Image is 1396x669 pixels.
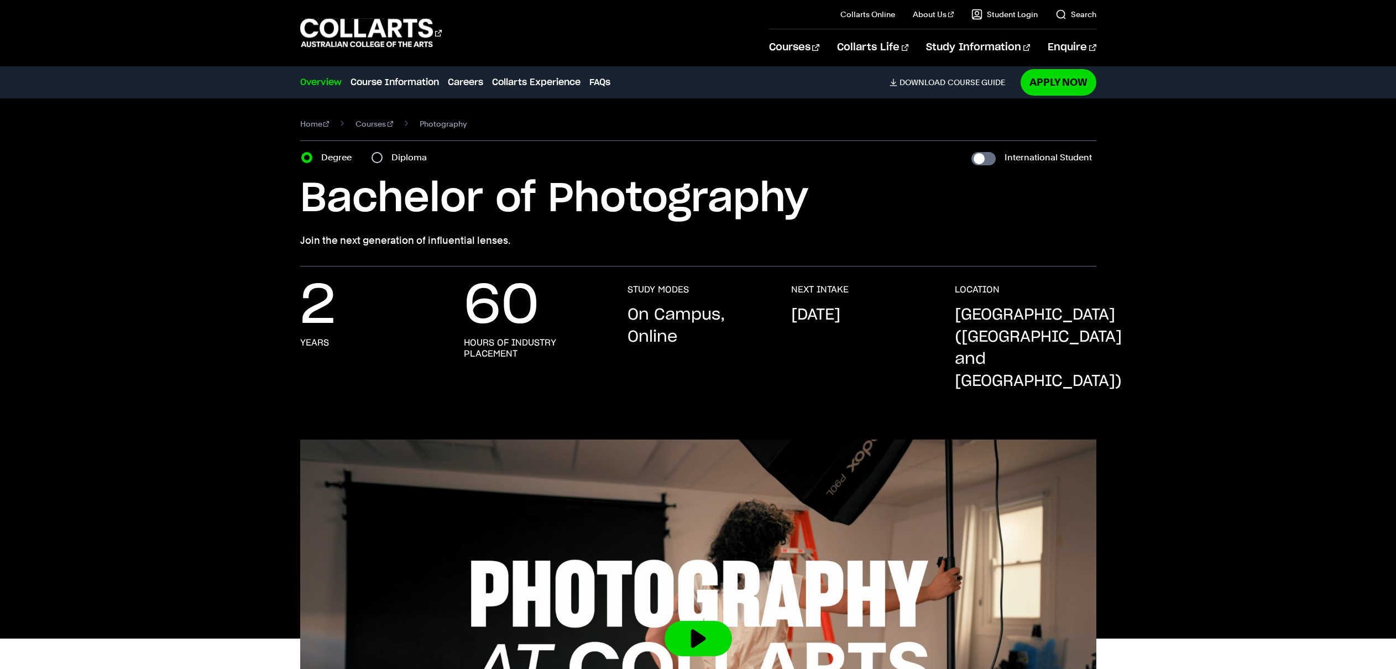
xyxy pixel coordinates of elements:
[628,284,689,295] h3: STUDY MODES
[300,233,1096,248] p: Join the next generation of influential lenses.
[791,284,849,295] h3: NEXT INTAKE
[300,17,442,49] div: Go to homepage
[769,29,819,66] a: Courses
[420,116,467,132] span: Photography
[791,304,840,326] p: [DATE]
[900,77,945,87] span: Download
[355,116,393,132] a: Courses
[464,284,539,328] p: 60
[1048,29,1096,66] a: Enquire
[1005,150,1092,165] label: International Student
[492,76,581,89] a: Collarts Experience
[464,337,605,359] h3: hours of industry placement
[628,304,769,348] p: On Campus, Online
[971,9,1038,20] a: Student Login
[351,76,439,89] a: Course Information
[300,76,342,89] a: Overview
[321,150,358,165] label: Degree
[955,284,1000,295] h3: LOCATION
[391,150,433,165] label: Diploma
[300,337,329,348] h3: years
[300,116,330,132] a: Home
[837,29,908,66] a: Collarts Life
[926,29,1030,66] a: Study Information
[300,174,1096,224] h1: Bachelor of Photography
[890,77,1014,87] a: DownloadCourse Guide
[1021,69,1096,95] a: Apply Now
[955,304,1122,393] p: [GEOGRAPHIC_DATA] ([GEOGRAPHIC_DATA] and [GEOGRAPHIC_DATA])
[1055,9,1096,20] a: Search
[589,76,610,89] a: FAQs
[913,9,954,20] a: About Us
[840,9,895,20] a: Collarts Online
[448,76,483,89] a: Careers
[300,284,336,328] p: 2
